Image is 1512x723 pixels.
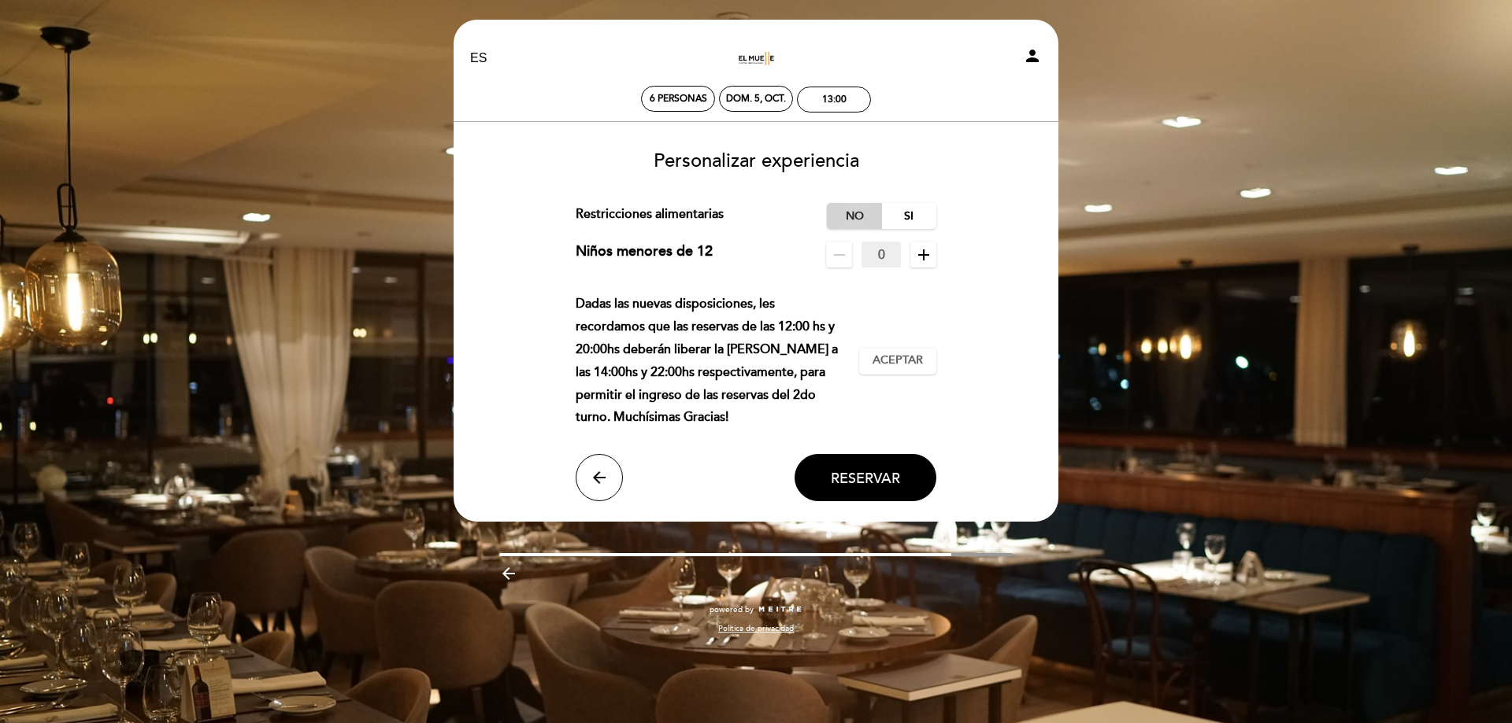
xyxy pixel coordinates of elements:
span: Reservar [831,469,900,486]
span: powered by [710,604,754,615]
div: Restricciones alimentarias [576,203,828,229]
button: Aceptar [859,348,936,374]
button: arrow_back [576,454,623,501]
div: Dadas las nuevas disposiciones, les recordamos que las reservas de las 12:00 hs y 20:00hs deberán... [576,293,860,429]
i: remove [830,245,849,264]
button: person [1023,46,1042,71]
i: add [914,245,933,264]
div: Niños menores de 12 [576,242,713,267]
i: arrow_back [590,468,609,487]
img: MEITRE [758,606,802,614]
a: powered by [710,604,802,615]
span: 6 personas [650,93,707,105]
label: No [827,203,882,229]
button: Reservar [795,454,936,501]
div: dom. 5, oct. [726,93,786,105]
label: Si [881,203,936,229]
i: person [1023,46,1042,65]
span: Personalizar experiencia [654,149,859,172]
span: Aceptar [873,352,923,369]
a: El Muelle Resto [658,37,854,80]
div: 13:00 [822,94,847,105]
a: Política de privacidad [718,623,794,634]
i: arrow_backward [499,564,518,583]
